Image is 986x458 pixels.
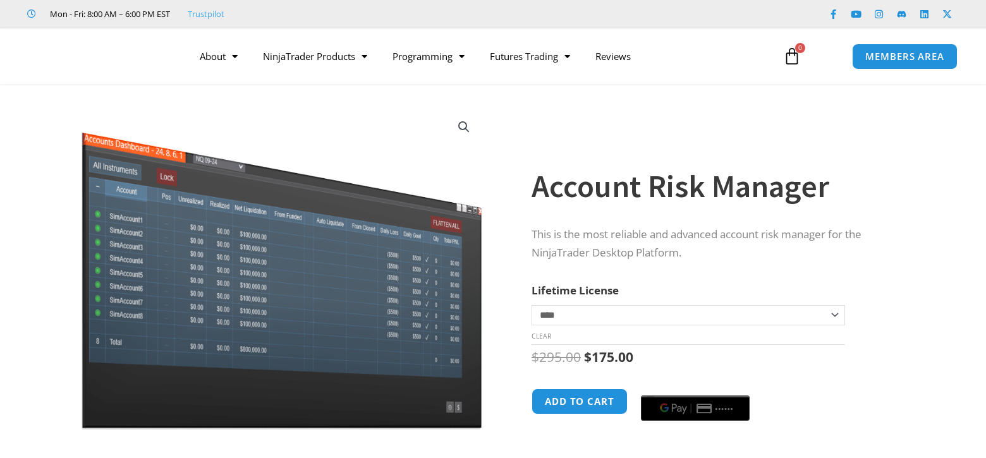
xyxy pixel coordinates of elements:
a: About [187,42,250,71]
a: Clear options [532,332,551,340]
a: 0 [764,38,820,75]
iframe: Secure payment input frame [638,387,752,388]
nav: Menu [187,42,769,71]
a: NinjaTrader Products [250,42,380,71]
a: Programming [380,42,477,71]
label: Lifetime License [532,283,619,298]
bdi: 295.00 [532,348,581,366]
h1: Account Risk Manager [532,164,901,208]
img: Screenshot 2024-08-26 15462845454 [78,106,485,430]
a: MEMBERS AREA [852,44,958,69]
span: $ [584,348,592,366]
text: •••••• [715,404,734,413]
a: Trustpilot [188,6,224,21]
button: Buy with GPay [641,395,750,421]
a: Reviews [583,42,643,71]
p: This is the most reliable and advanced account risk manager for the NinjaTrader Desktop Platform. [532,226,901,262]
a: Futures Trading [477,42,583,71]
img: LogoAI | Affordable Indicators – NinjaTrader [30,33,166,79]
span: $ [532,348,539,366]
span: MEMBERS AREA [865,52,944,61]
span: Mon - Fri: 8:00 AM – 6:00 PM EST [47,6,170,21]
button: Add to cart [532,389,628,414]
bdi: 175.00 [584,348,633,366]
span: 0 [795,43,805,53]
a: View full-screen image gallery [453,116,475,138]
